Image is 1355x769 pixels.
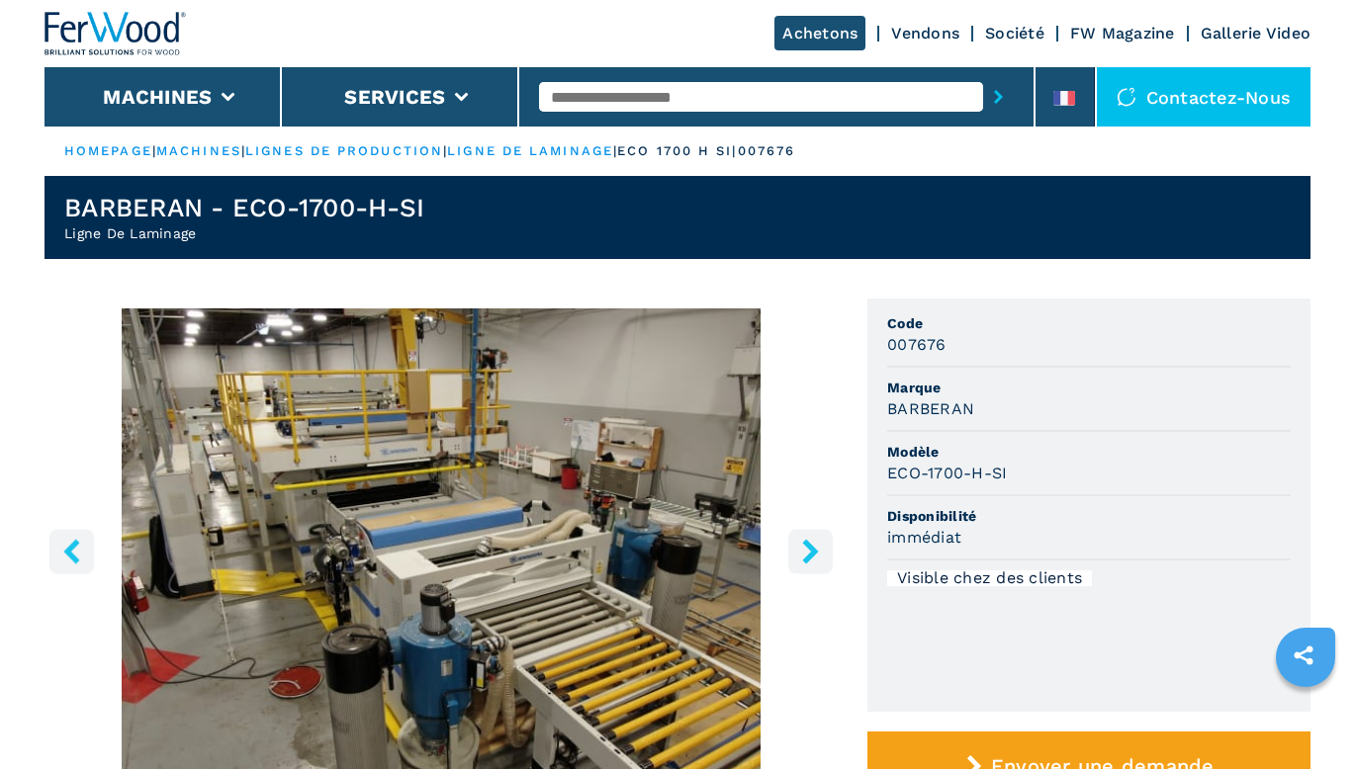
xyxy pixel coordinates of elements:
[241,143,245,158] span: |
[1070,24,1175,43] a: FW Magazine
[887,378,1291,397] span: Marque
[887,462,1007,484] h3: ECO-1700-H-SI
[64,223,424,243] h2: Ligne De Laminage
[887,506,1291,526] span: Disponibilité
[447,143,613,158] a: ligne de laminage
[1279,631,1328,680] a: sharethis
[1097,67,1311,127] div: Contactez-nous
[788,529,833,573] button: right-button
[156,143,241,158] a: machines
[1117,87,1136,107] img: Contactez-nous
[64,143,152,158] a: HOMEPAGE
[887,333,947,356] h3: 007676
[245,143,443,158] a: lignes de production
[887,442,1291,462] span: Modèle
[344,85,445,109] button: Services
[887,570,1092,586] div: Visible chez des clients
[64,192,424,223] h1: BARBERAN - ECO-1700-H-SI
[983,74,1014,120] button: submit-button
[887,526,961,549] h3: immédiat
[738,142,796,160] p: 007676
[1271,680,1340,754] iframe: Chat
[152,143,156,158] span: |
[887,397,974,420] h3: BARBERAN
[985,24,1044,43] a: Société
[617,142,737,160] p: eco 1700 h si |
[613,143,617,158] span: |
[443,143,447,158] span: |
[774,16,865,50] a: Achetons
[887,313,1291,333] span: Code
[1201,24,1311,43] a: Gallerie Video
[45,12,187,55] img: Ferwood
[103,85,212,109] button: Machines
[49,529,94,573] button: left-button
[891,24,959,43] a: Vendons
